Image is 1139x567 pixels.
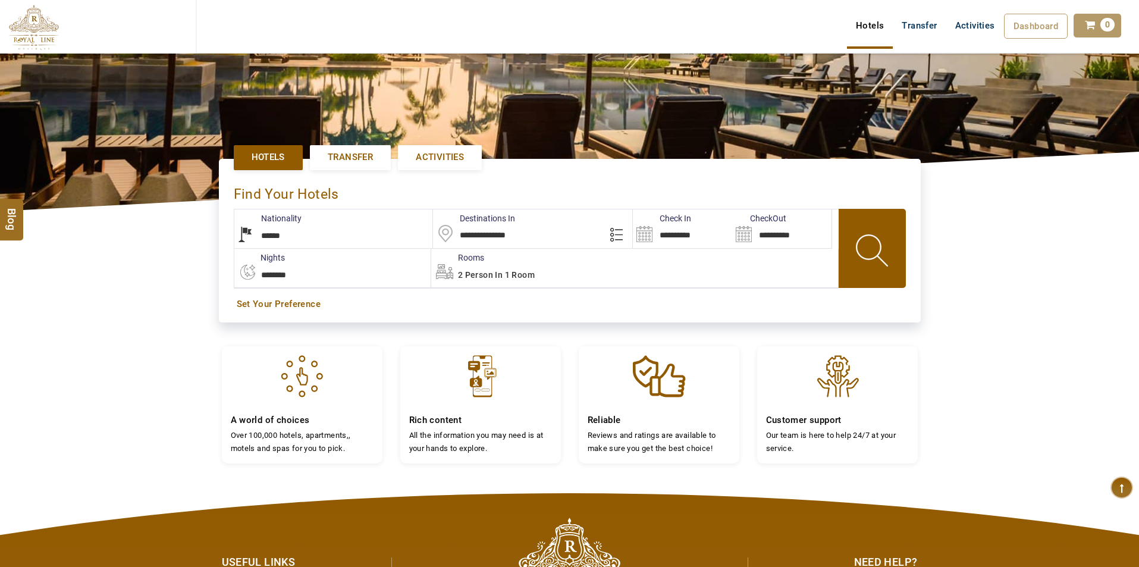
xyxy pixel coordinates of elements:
span: Dashboard [1014,21,1059,32]
input: Search [633,209,732,248]
span: 0 [1100,18,1115,32]
a: Activities [946,14,1004,37]
label: nights [234,252,285,264]
p: Our team is here to help 24/7 at your service. [766,429,909,455]
a: Hotels [234,145,303,170]
h4: A world of choices [231,415,374,426]
label: Rooms [431,252,484,264]
p: All the information you may need is at your hands to explore. [409,429,552,455]
span: Blog [4,208,20,218]
a: Transfer [310,145,391,170]
span: 2 Person in 1 Room [458,270,535,280]
label: CheckOut [732,212,786,224]
p: Reviews and ratings are available to make sure you get the best choice! [588,429,730,455]
div: Find Your Hotels [234,174,906,209]
span: Transfer [328,151,373,164]
h4: Reliable [588,415,730,426]
label: Destinations In [433,212,515,224]
h4: Customer support [766,415,909,426]
input: Search [732,209,831,248]
label: Check In [633,212,691,224]
a: Transfer [893,14,946,37]
span: Hotels [252,151,285,164]
img: The Royal Line Holidays [9,5,59,50]
p: Over 100,000 hotels, apartments,, motels and spas for you to pick. [231,429,374,455]
a: Activities [398,145,482,170]
label: Nationality [234,212,302,224]
h4: Rich content [409,415,552,426]
a: Set Your Preference [237,298,903,311]
a: Hotels [847,14,893,37]
span: Activities [416,151,464,164]
a: 0 [1074,14,1121,37]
